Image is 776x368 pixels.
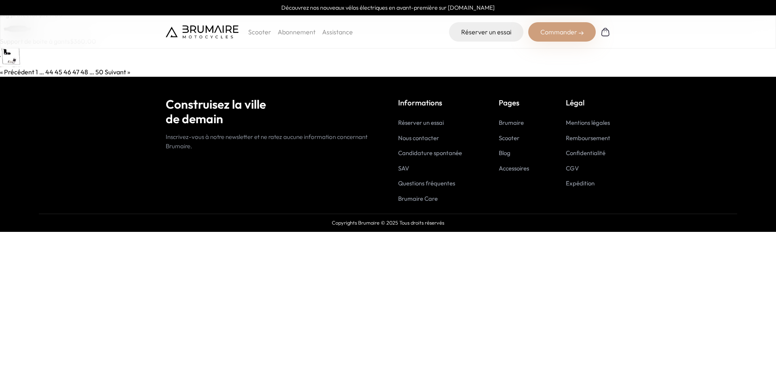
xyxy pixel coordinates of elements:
a: SAV [398,164,409,172]
a: Remboursement [566,134,610,142]
a: Abonnement [278,28,316,36]
p: Inscrivez-vous à notre newsletter et ne ratez aucune information concernant Brumaire. [166,132,378,151]
a: Réserver un essai [449,22,523,42]
a: 45 [55,68,62,76]
a: Accessoires [499,164,529,172]
p: Pages [499,97,529,108]
a: Confidentialité [566,149,605,157]
a: 47 [72,68,79,76]
a: 50 [95,68,103,76]
span: … [39,68,44,76]
a: 1 [36,68,38,76]
a: Expédition [566,179,595,187]
h2: Construisez la ville de demain [166,97,378,126]
a: Nous contacter [398,134,439,142]
span: 46 [63,68,71,76]
a: Suivant » [105,68,130,76]
a: Mentions légales [566,119,610,126]
a: Scooter [499,134,519,142]
a: 48 [80,68,88,76]
a: Questions fréquentes [398,179,455,187]
a: Assistance [322,28,353,36]
span: … [89,68,94,76]
a: CGV [566,164,579,172]
p: Copyrights Brumaire © 2025 Tous droits réservés [39,219,737,227]
img: right-arrow-2.png [579,31,584,36]
p: Scooter [248,27,271,37]
a: Réserver un essai [398,119,444,126]
div: Commander [528,22,596,42]
p: Informations [398,97,462,108]
a: Brumaire [499,119,524,126]
a: Brumaire Care [398,195,438,202]
a: Candidature spontanée [398,149,462,157]
img: Brumaire Motocycles [166,25,238,38]
a: Blog [499,149,510,157]
img: Panier [601,27,610,37]
a: 44 [45,68,53,76]
p: Légal [566,97,610,108]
